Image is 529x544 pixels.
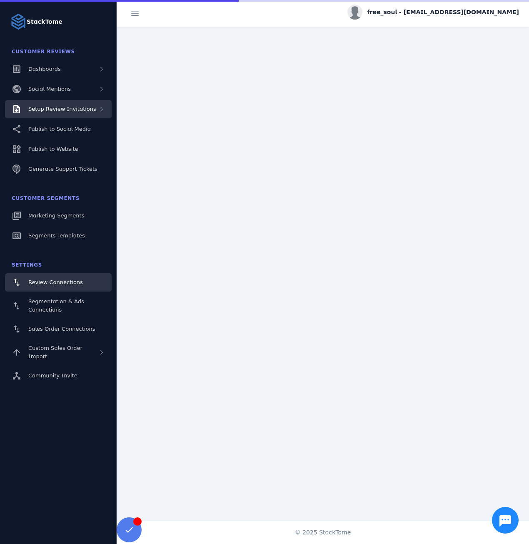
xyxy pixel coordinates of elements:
[5,320,112,338] a: Sales Order Connections
[28,66,61,72] span: Dashboards
[28,166,97,172] span: Generate Support Tickets
[28,345,82,359] span: Custom Sales Order Import
[5,207,112,225] a: Marketing Segments
[28,86,71,92] span: Social Mentions
[12,195,80,201] span: Customer Segments
[28,372,77,379] span: Community Invite
[28,298,84,313] span: Segmentation & Ads Connections
[5,293,112,318] a: Segmentation & Ads Connections
[367,8,519,17] span: free_soul - [EMAIL_ADDRESS][DOMAIN_NAME]
[28,106,96,112] span: Setup Review Invitations
[27,17,62,26] strong: StackTome
[28,146,78,152] span: Publish to Website
[12,49,75,55] span: Customer Reviews
[5,140,112,158] a: Publish to Website
[295,528,351,537] span: © 2025 StackTome
[347,5,362,20] img: profile.jpg
[28,326,95,332] span: Sales Order Connections
[347,5,519,20] button: free_soul - [EMAIL_ADDRESS][DOMAIN_NAME]
[5,273,112,292] a: Review Connections
[5,160,112,178] a: Generate Support Tickets
[12,262,42,268] span: Settings
[5,367,112,385] a: Community Invite
[5,227,112,245] a: Segments Templates
[28,212,84,219] span: Marketing Segments
[28,126,91,132] span: Publish to Social Media
[28,279,83,285] span: Review Connections
[5,120,112,138] a: Publish to Social Media
[28,232,85,239] span: Segments Templates
[10,13,27,30] img: Logo image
